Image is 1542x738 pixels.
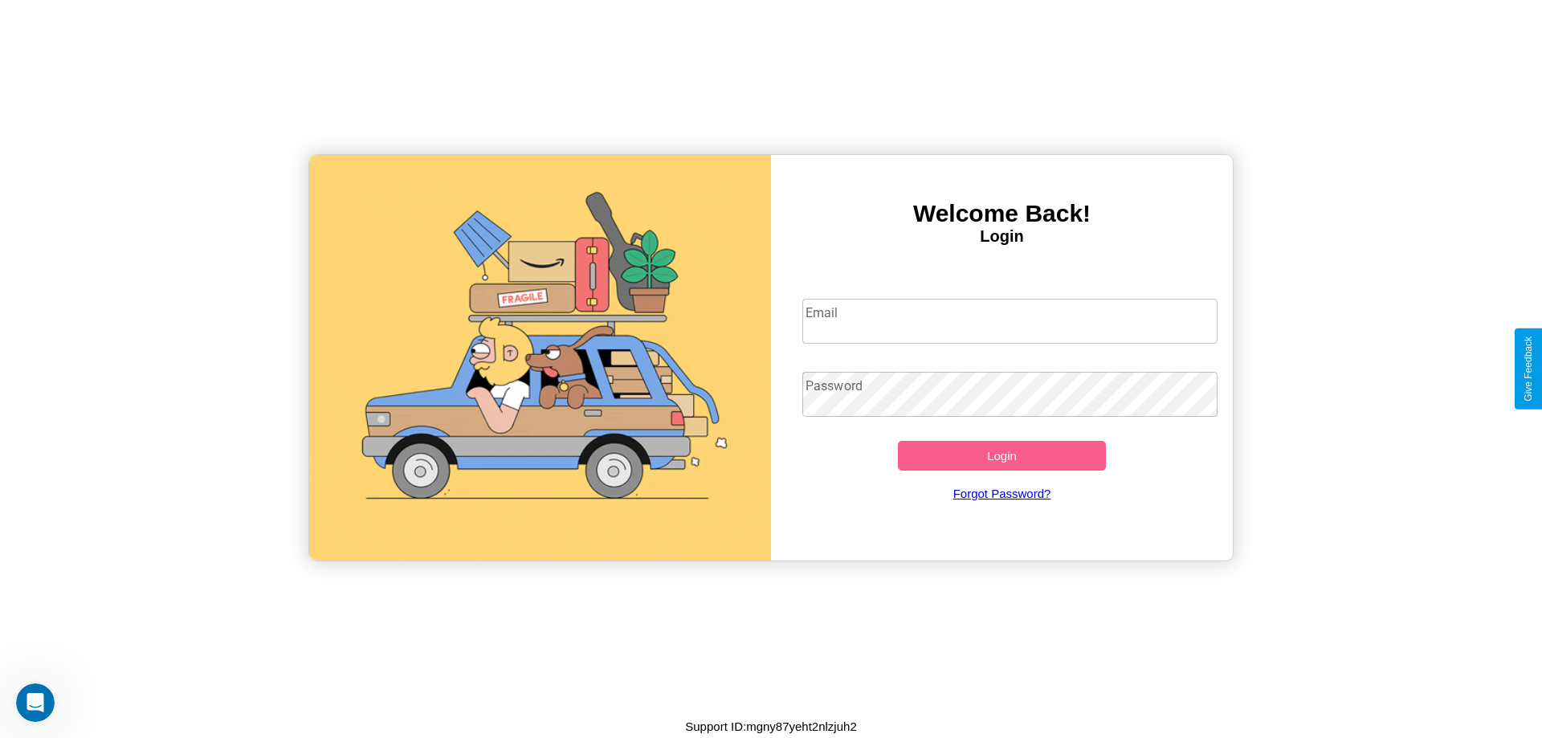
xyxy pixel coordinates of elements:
a: Forgot Password? [794,471,1210,516]
h3: Welcome Back! [771,200,1233,227]
h4: Login [771,227,1233,246]
iframe: Intercom live chat [16,683,55,722]
img: gif [309,155,771,561]
p: Support ID: mgny87yeht2nlzjuh2 [685,716,856,737]
button: Login [898,441,1106,471]
div: Give Feedback [1523,336,1534,402]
